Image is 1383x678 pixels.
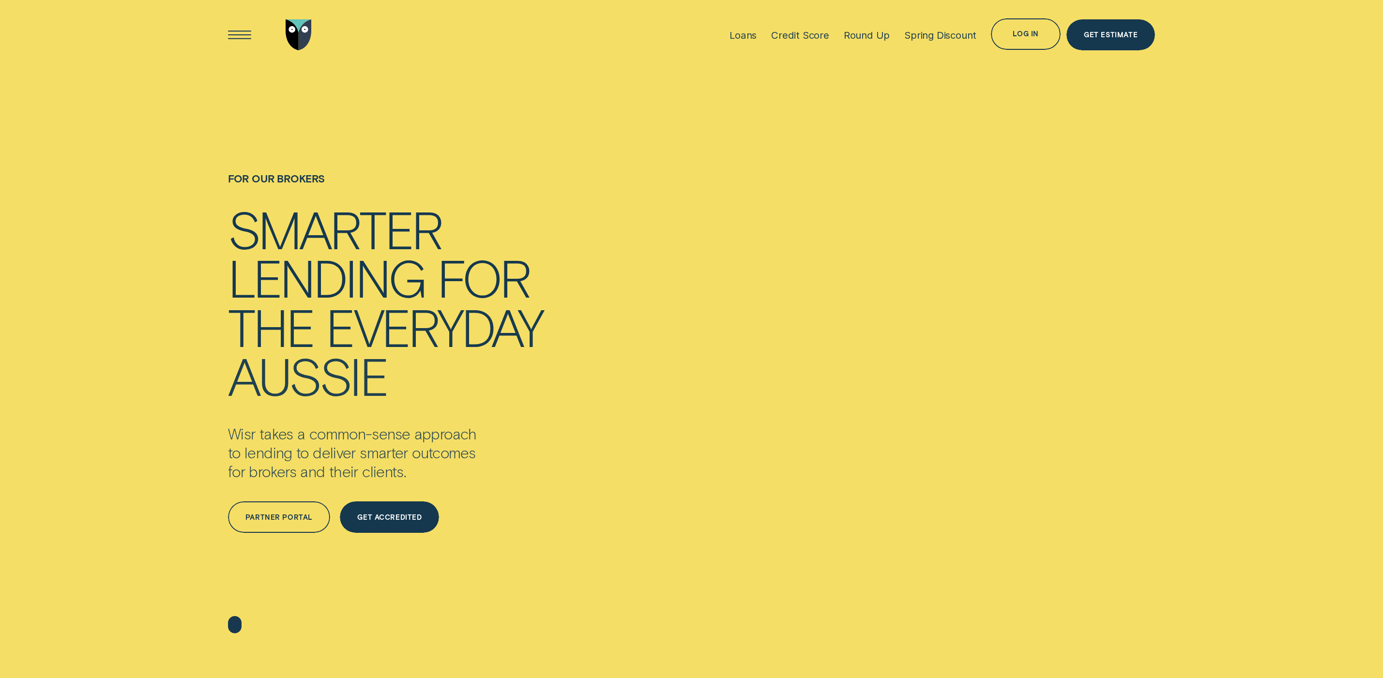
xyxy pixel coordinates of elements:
a: Get Estimate [1066,19,1155,51]
div: lending [228,253,425,301]
h4: Smarter lending for the everyday Aussie [228,204,543,399]
img: Wisr [286,19,312,51]
div: Aussie [228,351,387,399]
div: the [228,301,314,350]
div: Smarter [228,204,441,253]
p: Wisr takes a common-sense approach to lending to deliver smarter outcomes for brokers and their c... [228,424,530,481]
button: Log in [991,18,1061,50]
a: Partner Portal [228,501,330,533]
div: everyday [326,301,543,350]
div: for [437,253,530,301]
h1: For Our Brokers [228,172,543,204]
div: Credit Score [771,29,829,41]
a: Get Accredited [340,501,439,533]
div: Spring Discount [904,29,976,41]
button: Open Menu [224,19,256,51]
div: Loans [729,29,757,41]
div: Round Up [844,29,890,41]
